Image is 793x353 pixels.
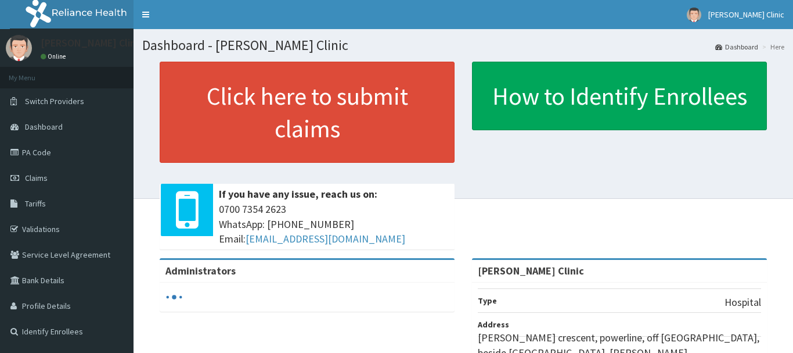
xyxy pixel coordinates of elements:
[6,35,32,61] img: User Image
[472,62,767,130] a: How to Identify Enrollees
[219,202,449,247] span: 0700 7354 2623 WhatsApp: [PHONE_NUMBER] Email:
[687,8,701,22] img: User Image
[25,198,46,209] span: Tariffs
[142,38,784,53] h1: Dashboard - [PERSON_NAME] Clinic
[715,42,758,52] a: Dashboard
[165,264,236,277] b: Administrators
[478,319,509,330] b: Address
[25,173,48,183] span: Claims
[41,52,69,60] a: Online
[25,96,84,106] span: Switch Providers
[708,9,784,20] span: [PERSON_NAME] Clinic
[160,62,455,163] a: Click here to submit claims
[246,232,405,245] a: [EMAIL_ADDRESS][DOMAIN_NAME]
[219,187,377,201] b: If you have any issue, reach us on:
[41,38,143,48] p: [PERSON_NAME] Clinic
[724,295,761,310] p: Hospital
[478,295,497,306] b: Type
[25,122,63,132] span: Dashboard
[759,42,784,52] li: Here
[165,288,183,306] svg: audio-loading
[478,264,584,277] strong: [PERSON_NAME] Clinic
